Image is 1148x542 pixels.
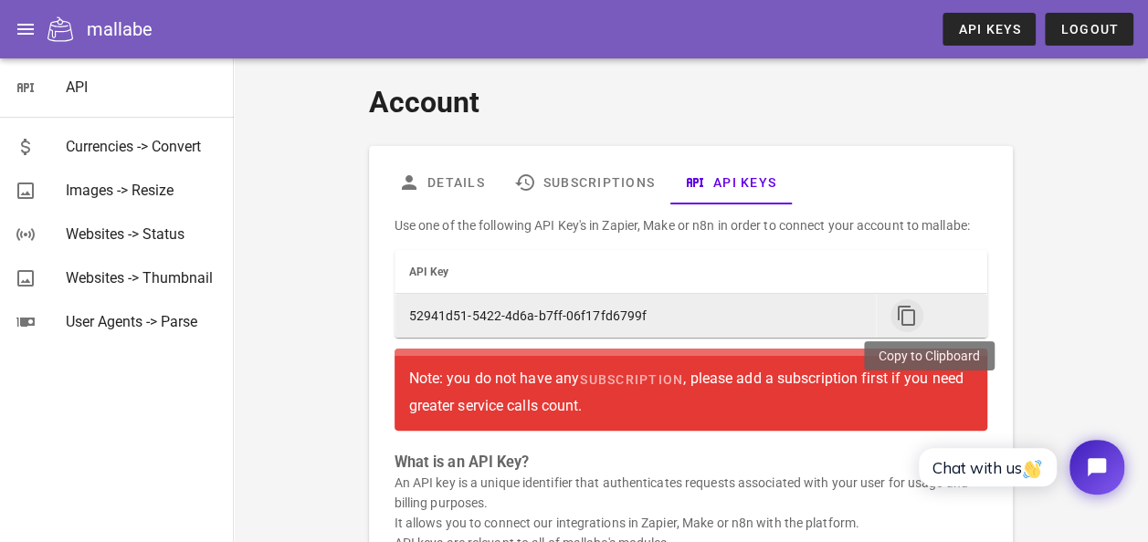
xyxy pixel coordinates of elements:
div: Images -> Resize [66,182,219,199]
a: API Keys [669,161,791,204]
a: Subscriptions [499,161,669,204]
span: subscription [579,372,683,387]
h3: What is an API Key? [395,453,988,473]
div: Currencies -> Convert [66,138,219,155]
p: Use one of the following API Key's in Zapier, Make or n8n in order to connect your account to mal... [395,215,988,235]
span: API Key [409,266,449,278]
span: Logout [1059,22,1119,36]
div: API [66,78,219,96]
a: API Keys [943,13,1036,46]
span: API Keys [957,22,1021,36]
div: Websites -> Thumbnail [66,269,219,287]
div: Note: you do not have any , please add a subscription first if you need greater service calls count. [409,363,974,416]
div: User Agents -> Parse [66,313,219,330]
iframe: Tidio Chat [899,424,1140,510]
a: subscription [579,363,683,396]
button: Logout [1045,13,1133,46]
div: Websites -> Status [66,225,219,243]
a: Details [384,161,500,204]
td: 52941d51-5422-4d6a-b7ff-06f17fd6799f [395,294,876,338]
div: mallabe [87,16,153,43]
th: API Key: Not sorted. Activate to sort ascending. [395,250,876,294]
h1: Account [369,80,1014,124]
